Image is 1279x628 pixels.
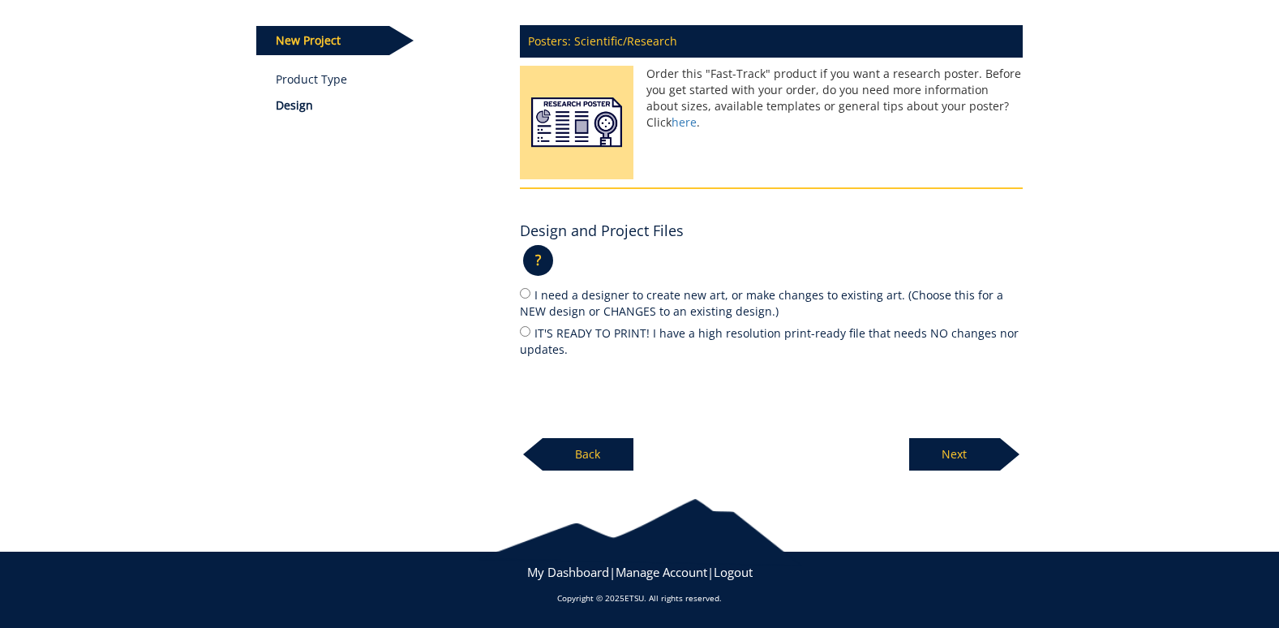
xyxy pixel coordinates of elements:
[672,114,697,130] a: here
[523,245,553,276] p: ?
[520,324,1023,358] label: IT'S READY TO PRINT! I have a high resolution print-ready file that needs NO changes nor updates.
[520,288,530,299] input: I need a designer to create new art, or make changes to existing art. (Choose this for a NEW desi...
[624,592,644,604] a: ETSU
[256,26,389,55] p: New Project
[616,564,707,580] a: Manage Account
[520,286,1023,320] label: I need a designer to create new art, or make changes to existing art. (Choose this for a NEW desi...
[520,25,1023,58] p: Posters: Scientific/Research
[714,564,753,580] a: Logout
[520,223,684,239] h4: Design and Project Files
[520,66,1023,131] p: Order this "Fast-Track" product if you want a research poster. Before you get started with your o...
[520,326,530,337] input: IT'S READY TO PRINT! I have a high resolution print-ready file that needs NO changes nor updates.
[543,438,633,471] p: Back
[276,97,496,114] p: Design
[909,438,1000,471] p: Next
[527,564,609,580] a: My Dashboard
[276,71,496,88] a: Product Type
